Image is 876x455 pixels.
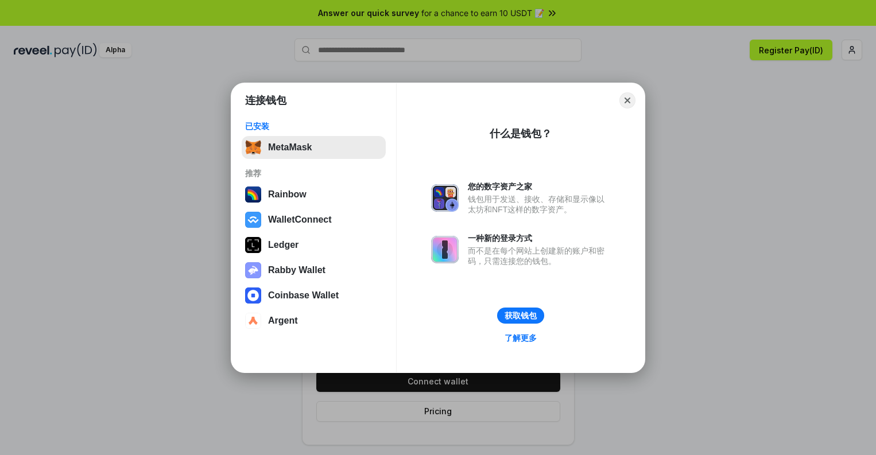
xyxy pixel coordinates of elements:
button: Argent [242,309,386,332]
div: 您的数字资产之家 [468,181,610,192]
button: Rabby Wallet [242,259,386,282]
button: 获取钱包 [497,308,544,324]
div: 了解更多 [505,333,537,343]
div: Rabby Wallet [268,265,325,275]
button: Ledger [242,234,386,256]
div: 什么是钱包？ [490,127,552,141]
button: Coinbase Wallet [242,284,386,307]
div: WalletConnect [268,215,332,225]
img: svg+xml,%3Csvg%20xmlns%3D%22http%3A%2F%2Fwww.w3.org%2F2000%2Fsvg%22%20fill%3D%22none%22%20viewBox... [431,236,459,263]
div: 推荐 [245,168,382,178]
button: Rainbow [242,183,386,206]
img: svg+xml,%3Csvg%20fill%3D%22none%22%20height%3D%2233%22%20viewBox%3D%220%200%2035%2033%22%20width%... [245,139,261,155]
div: 已安装 [245,121,382,131]
h1: 连接钱包 [245,94,286,107]
img: svg+xml,%3Csvg%20width%3D%22120%22%20height%3D%22120%22%20viewBox%3D%220%200%20120%20120%22%20fil... [245,186,261,203]
div: Rainbow [268,189,307,200]
img: svg+xml,%3Csvg%20xmlns%3D%22http%3A%2F%2Fwww.w3.org%2F2000%2Fsvg%22%20fill%3D%22none%22%20viewBox... [245,262,261,278]
div: Argent [268,316,298,326]
div: 获取钱包 [505,310,537,321]
div: Coinbase Wallet [268,290,339,301]
img: svg+xml,%3Csvg%20width%3D%2228%22%20height%3D%2228%22%20viewBox%3D%220%200%2028%2028%22%20fill%3D... [245,287,261,304]
button: WalletConnect [242,208,386,231]
div: MetaMask [268,142,312,153]
div: Ledger [268,240,299,250]
a: 了解更多 [498,330,544,345]
img: svg+xml,%3Csvg%20width%3D%2228%22%20height%3D%2228%22%20viewBox%3D%220%200%2028%2028%22%20fill%3D... [245,212,261,228]
img: svg+xml,%3Csvg%20width%3D%2228%22%20height%3D%2228%22%20viewBox%3D%220%200%2028%2028%22%20fill%3D... [245,313,261,329]
button: MetaMask [242,136,386,159]
div: 而不是在每个网站上创建新的账户和密码，只需连接您的钱包。 [468,246,610,266]
div: 钱包用于发送、接收、存储和显示像以太坊和NFT这样的数字资产。 [468,194,610,215]
img: svg+xml,%3Csvg%20xmlns%3D%22http%3A%2F%2Fwww.w3.org%2F2000%2Fsvg%22%20width%3D%2228%22%20height%3... [245,237,261,253]
div: 一种新的登录方式 [468,233,610,243]
button: Close [619,92,635,108]
img: svg+xml,%3Csvg%20xmlns%3D%22http%3A%2F%2Fwww.w3.org%2F2000%2Fsvg%22%20fill%3D%22none%22%20viewBox... [431,184,459,212]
